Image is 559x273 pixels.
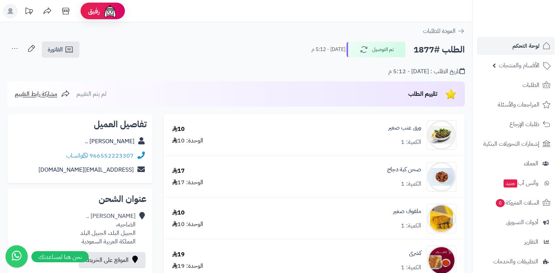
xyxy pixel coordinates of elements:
img: ai-face.png [103,4,117,18]
span: العودة للطلبات [423,27,456,36]
span: المراجعات والأسئلة [498,100,539,110]
span: رفيق [88,7,100,16]
a: أدوات التسويق [477,213,555,231]
span: الفاتورة [48,45,63,54]
div: 10 [172,125,185,134]
a: العودة للطلبات [423,27,465,36]
div: الوحدة: 17 [172,178,203,187]
div: 17 [172,167,185,175]
span: وآتس آب [503,178,538,188]
a: التطبيقات والخدمات [477,253,555,270]
a: مشاركة رابط التقييم [15,90,70,98]
img: 1741676257-IMG_0442-90x90.jpeg [427,120,456,150]
div: تاريخ الطلب : [DATE] - 5:12 م [388,67,465,76]
a: لوحة التحكم [477,37,555,55]
div: الكمية: 1 [401,222,421,230]
a: طلبات الإرجاع [477,115,555,133]
a: وآتس آبجديد [477,174,555,192]
a: السلات المتروكة0 [477,194,555,212]
h2: عنوان الشحن [13,195,147,203]
span: الطلبات [522,80,539,90]
a: العملاء [477,155,555,172]
span: الأقسام والمنتجات [499,60,539,71]
div: 10 [172,209,185,217]
a: المراجعات والأسئلة [477,96,555,114]
a: تحديثات المنصة [20,4,38,20]
a: 966552223307 [89,151,134,160]
div: الوحدة: 19 [172,262,203,270]
span: التطبيقات والخدمات [493,256,538,267]
img: 1738006274-IMG_3798-90x90.JPG [427,162,456,192]
div: الوحدة: 10 [172,220,203,229]
a: إشعارات التحويلات البنكية [477,135,555,153]
img: 1741688327-IMG_0446-90x90.jpeg [427,204,456,233]
a: واتساب [66,151,88,160]
div: 19 [172,250,185,259]
div: [PERSON_NAME] .. الضاحيه، الجبيل البلد، الجبيل البلد المملكة العربية السعودية [80,212,136,246]
span: تقييم الطلب [408,90,437,98]
span: أدوات التسويق [506,217,538,227]
span: طلبات الإرجاع [509,119,539,129]
h2: الطلب #1877 [413,42,465,57]
h2: تفاصيل العميل [13,120,147,129]
span: العملاء [524,158,538,169]
span: السلات المتروكة [495,198,539,208]
a: التقارير [477,233,555,251]
div: الكمية: 1 [401,138,421,146]
a: ورق عنب صغير [388,124,421,132]
a: [PERSON_NAME] .. [85,137,134,146]
a: [EMAIL_ADDRESS][DOMAIN_NAME] [38,165,134,174]
div: الكمية: 1 [401,263,421,272]
span: مشاركة رابط التقييم [15,90,57,98]
div: الكمية: 1 [401,180,421,188]
div: الوحدة: 10 [172,136,203,145]
span: 0 [496,199,505,207]
a: الفاتورة [42,41,79,58]
span: لوحة التحكم [512,41,539,51]
span: التقارير [524,237,538,247]
img: logo-2.png [509,21,552,36]
span: إشعارات التحويلات البنكية [483,139,539,149]
a: صحن كبة دجاج [387,165,421,174]
span: لم يتم التقييم [76,90,106,98]
button: تم التوصيل [347,42,406,57]
a: ملفوف صغير [393,207,421,216]
a: الطلبات [477,76,555,94]
a: الموقع على الخريطة [79,252,146,268]
small: [DATE] - 5:12 م [311,46,345,53]
a: كشرى [409,249,421,257]
span: جديد [504,179,517,188]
